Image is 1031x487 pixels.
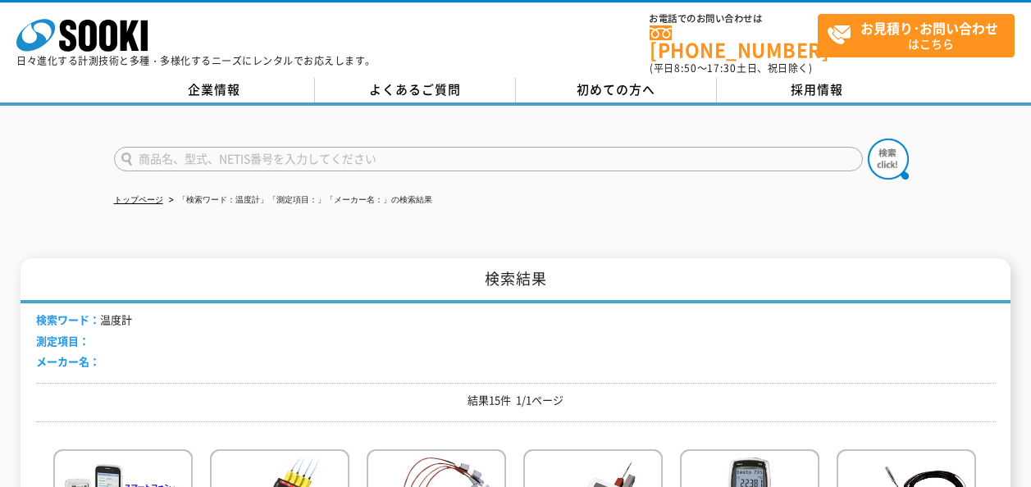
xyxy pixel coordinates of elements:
[16,56,376,66] p: 日々進化する計測技術と多種・多様化するニーズにレンタルでお応えします。
[827,15,1014,56] span: はこちら
[717,78,918,102] a: 採用情報
[114,147,863,171] input: 商品名、型式、NETIS番号を入力してください
[674,61,697,75] span: 8:50
[166,192,432,209] li: 「検索ワード：温度計」「測定項目：」「メーカー名：」の検索結果
[114,195,163,204] a: トップページ
[577,80,655,98] span: 初めての方へ
[707,61,737,75] span: 17:30
[650,25,818,59] a: [PHONE_NUMBER]
[36,312,132,329] li: 温度計
[36,353,100,369] span: メーカー名：
[114,78,315,102] a: 企業情報
[36,333,89,348] span: 測定項目：
[650,61,812,75] span: (平日 ～ 土日、祝日除く)
[315,78,516,102] a: よくあるご質問
[868,139,909,180] img: btn_search.png
[21,258,1010,303] h1: 検索結果
[860,18,998,38] strong: お見積り･お問い合わせ
[36,392,996,409] p: 結果15件 1/1ページ
[36,312,100,327] span: 検索ワード：
[516,78,717,102] a: 初めての方へ
[818,14,1015,57] a: お見積り･お問い合わせはこちら
[650,14,818,24] span: お電話でのお問い合わせは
